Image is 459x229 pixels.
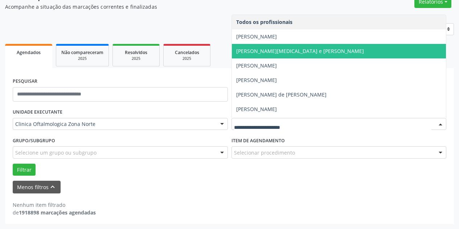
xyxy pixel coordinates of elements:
label: Item de agendamento [231,135,285,146]
span: [PERSON_NAME] [236,77,277,83]
span: Resolvidos [125,49,147,56]
span: Selecione um grupo ou subgrupo [15,149,97,156]
span: [PERSON_NAME] [236,62,277,69]
strong: 1918898 marcações agendadas [19,209,96,216]
span: Todos os profissionais [236,19,292,25]
button: Menos filtroskeyboard_arrow_up [13,181,61,193]
span: [PERSON_NAME] [236,33,277,40]
span: Não compareceram [61,49,103,56]
span: Agendados [17,49,41,56]
div: Nenhum item filtrado [13,201,96,209]
label: PESQUISAR [13,76,37,87]
button: Filtrar [13,164,36,176]
span: Cancelados [175,49,199,56]
span: Clinica Oftalmologica Zona Norte [15,120,213,128]
i: keyboard_arrow_up [49,183,57,191]
label: UNIDADE EXECUTANTE [13,107,62,118]
p: Acompanhe a situação das marcações correntes e finalizadas [5,3,319,11]
div: 2025 [61,56,103,61]
span: [PERSON_NAME] de [PERSON_NAME] [236,91,327,98]
div: 2025 [118,56,154,61]
span: [PERSON_NAME][MEDICAL_DATA] e [PERSON_NAME] [236,48,364,54]
label: Grupo/Subgrupo [13,135,55,146]
span: [PERSON_NAME] [236,106,277,113]
div: 2025 [169,56,205,61]
div: de [13,209,96,216]
span: Selecionar procedimento [234,149,295,156]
